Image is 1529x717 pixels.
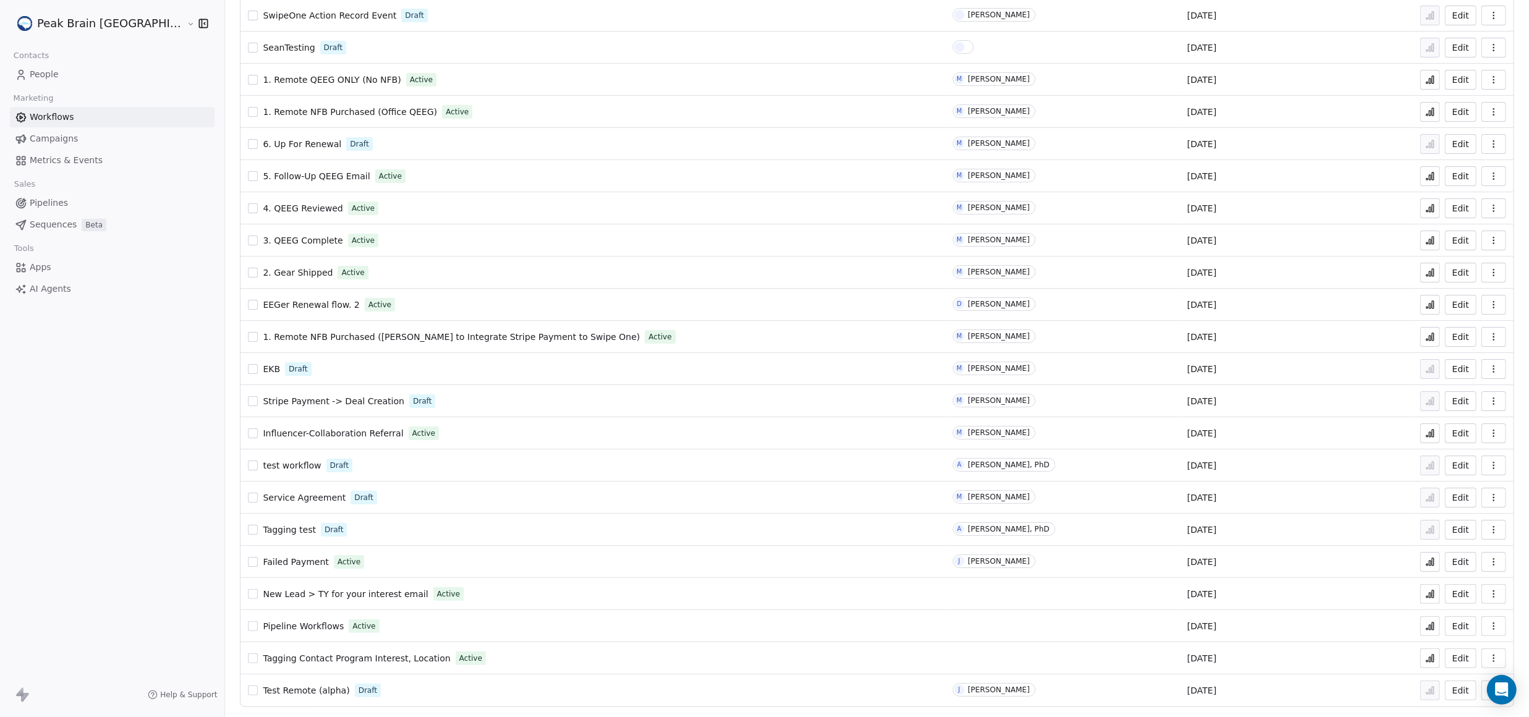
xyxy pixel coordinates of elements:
[1445,263,1476,282] button: Edit
[413,396,432,407] span: Draft
[1445,38,1476,57] button: Edit
[263,43,315,53] span: SeanTesting
[1445,616,1476,636] button: Edit
[160,690,217,700] span: Help & Support
[30,132,78,145] span: Campaigns
[263,493,346,503] span: Service Agreement
[1187,138,1216,150] span: [DATE]
[968,557,1030,566] div: [PERSON_NAME]
[1445,198,1476,218] button: Edit
[263,234,343,247] a: 3. QEEG Complete
[30,111,74,124] span: Workflows
[1187,170,1216,182] span: [DATE]
[15,13,178,34] button: Peak Brain [GEOGRAPHIC_DATA]
[10,214,215,235] a: SequencesBeta
[263,491,346,504] a: Service Agreement
[263,684,349,697] a: Test Remote (alpha)
[325,524,343,535] span: Draft
[1445,102,1476,122] button: Edit
[263,266,333,279] a: 2. Gear Shipped
[1445,6,1476,25] button: Edit
[352,203,375,214] span: Active
[263,621,344,631] span: Pipeline Workflows
[968,75,1030,83] div: [PERSON_NAME]
[412,428,435,439] span: Active
[1187,427,1216,439] span: [DATE]
[437,588,460,600] span: Active
[10,257,215,278] a: Apps
[968,11,1030,19] div: [PERSON_NAME]
[968,107,1030,116] div: [PERSON_NAME]
[8,89,59,108] span: Marketing
[1445,456,1476,475] a: Edit
[1187,331,1216,343] span: [DATE]
[263,364,280,374] span: EKB
[1187,395,1216,407] span: [DATE]
[359,685,377,696] span: Draft
[1445,552,1476,572] a: Edit
[10,193,215,213] a: Pipelines
[1445,231,1476,250] button: Edit
[1445,520,1476,540] a: Edit
[263,428,403,438] span: Influencer-Collaboration Referral
[263,589,428,599] span: New Lead > TY for your interest email
[354,492,373,503] span: Draft
[263,525,316,535] span: Tagging test
[958,556,960,566] div: J
[968,460,1050,469] div: [PERSON_NAME], PhD
[1445,327,1476,347] button: Edit
[1445,295,1476,315] button: Edit
[10,107,215,127] a: Workflows
[1187,620,1216,632] span: [DATE]
[30,68,59,81] span: People
[263,11,396,20] span: SwipeOne Action Record Event
[289,363,307,375] span: Draft
[968,300,1030,308] div: [PERSON_NAME]
[263,524,316,536] a: Tagging test
[956,106,962,116] div: M
[968,396,1030,405] div: [PERSON_NAME]
[263,235,343,245] span: 3. QEEG Complete
[1187,202,1216,214] span: [DATE]
[263,363,280,375] a: EKB
[10,150,215,171] a: Metrics & Events
[379,171,402,182] span: Active
[352,235,375,246] span: Active
[1445,681,1476,700] button: Edit
[968,139,1030,148] div: [PERSON_NAME]
[30,154,103,167] span: Metrics & Events
[1187,491,1216,504] span: [DATE]
[263,557,328,567] span: Failed Payment
[263,138,341,150] a: 6. Up For Renewal
[263,9,396,22] a: SwipeOne Action Record Event
[958,685,960,695] div: J
[9,175,41,193] span: Sales
[82,219,106,231] span: Beta
[30,218,77,231] span: Sequences
[350,138,368,150] span: Draft
[263,331,640,343] a: 1. Remote NFB Purchased ([PERSON_NAME] to Integrate Stripe Payment to Swipe One)
[1445,423,1476,443] button: Edit
[1445,70,1476,90] a: Edit
[263,75,401,85] span: 1. Remote QEEG ONLY (No NFB)
[956,235,962,245] div: M
[263,396,404,406] span: Stripe Payment -> Deal Creation
[1187,684,1216,697] span: [DATE]
[10,129,215,149] a: Campaigns
[263,427,403,439] a: Influencer-Collaboration Referral
[1187,106,1216,118] span: [DATE]
[263,202,343,214] a: 4. QEEG Reviewed
[352,621,375,632] span: Active
[1445,166,1476,186] button: Edit
[1187,459,1216,472] span: [DATE]
[1445,584,1476,604] button: Edit
[1187,652,1216,664] span: [DATE]
[37,15,184,32] span: Peak Brain [GEOGRAPHIC_DATA]
[9,239,39,258] span: Tools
